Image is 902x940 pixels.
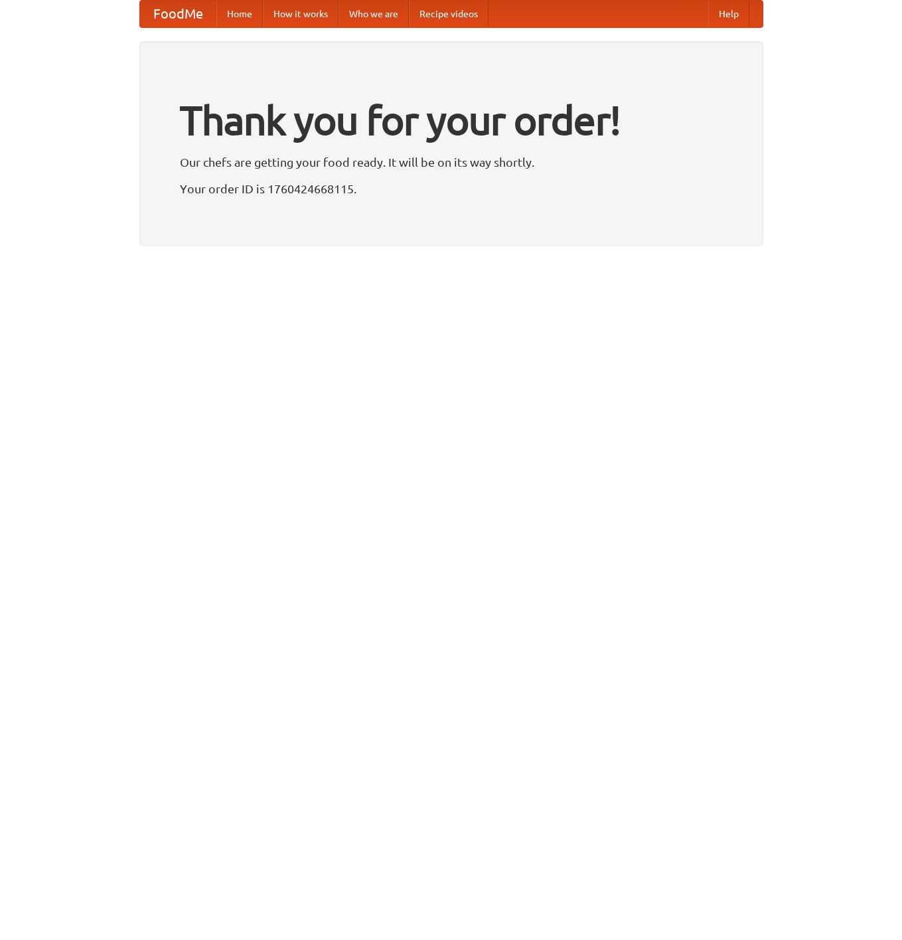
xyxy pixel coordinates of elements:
a: FoodMe [140,1,216,27]
a: Home [216,1,263,27]
a: Who we are [338,1,409,27]
h1: Thank you for your order! [180,88,723,152]
p: Your order ID is 1760424668115. [180,179,723,199]
a: Recipe videos [409,1,489,27]
a: How it works [263,1,338,27]
a: Help [708,1,749,27]
p: Our chefs are getting your food ready. It will be on its way shortly. [180,152,723,172]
